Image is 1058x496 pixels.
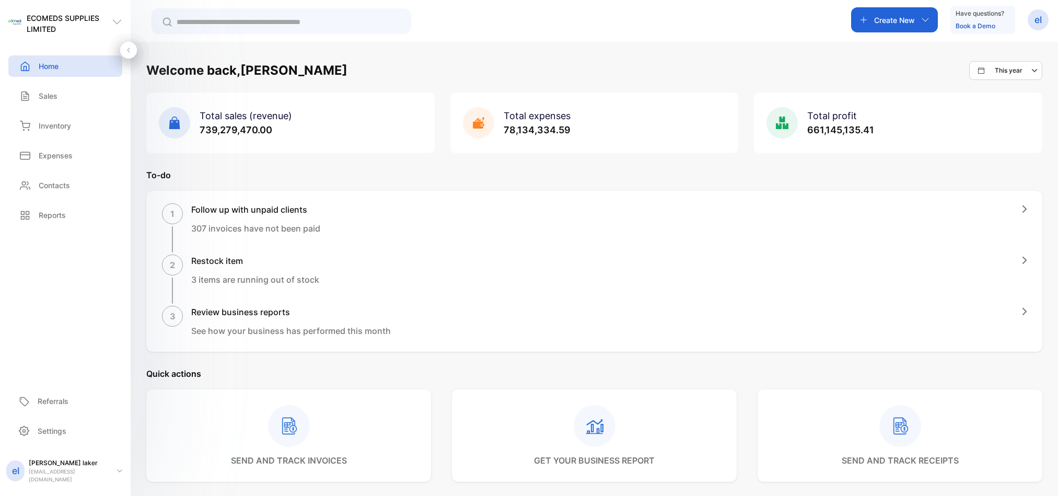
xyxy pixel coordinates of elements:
p: el [12,464,19,478]
h1: Follow up with unpaid clients [191,203,320,216]
p: send and track invoices [231,454,347,467]
span: 661,145,135.41 [807,124,874,135]
p: See how your business has performed this month [191,325,391,337]
p: Have questions? [956,8,1004,19]
p: 2 [170,259,175,271]
p: send and track receipts [842,454,959,467]
p: Expenses [39,150,73,161]
p: Referrals [38,396,68,407]
span: 78,134,334.59 [504,124,571,135]
p: Reports [39,210,66,221]
button: Create New [851,7,938,32]
p: Quick actions [146,367,1042,380]
button: This year [969,61,1042,80]
p: [PERSON_NAME] laker [29,458,109,468]
p: To-do [146,169,1042,181]
p: el [1034,13,1042,27]
p: Settings [38,425,66,436]
span: 739,279,470.00 [200,124,272,135]
p: [EMAIL_ADDRESS][DOMAIN_NAME] [29,468,109,483]
button: el [1028,7,1049,32]
p: Contacts [39,180,70,191]
h1: Restock item [191,255,319,267]
h1: Review business reports [191,306,391,318]
p: This year [995,66,1022,75]
p: 3 [170,310,176,322]
p: Inventory [39,120,71,131]
a: Book a Demo [956,22,995,30]
p: ECOMEDS SUPPLIES LIMITED [27,13,112,34]
span: Total sales (revenue) [200,110,292,121]
p: Sales [39,90,57,101]
span: Total profit [807,110,857,121]
p: Home [39,61,59,72]
p: 1 [170,207,175,220]
span: Total expenses [504,110,571,121]
p: 307 invoices have not been paid [191,222,320,235]
h1: Welcome back, [PERSON_NAME] [146,61,347,80]
p: get your business report [534,454,655,467]
p: Create New [874,15,915,26]
p: 3 items are running out of stock [191,273,319,286]
img: logo [8,16,21,29]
